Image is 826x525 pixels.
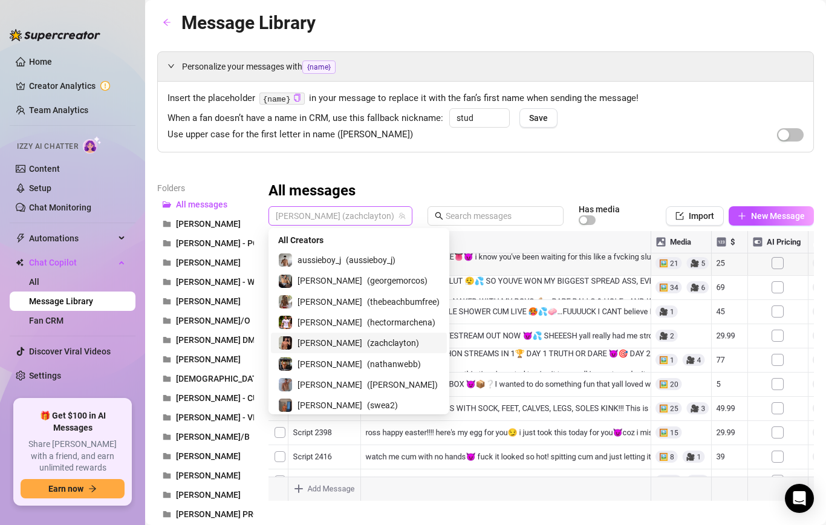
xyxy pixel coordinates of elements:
[675,212,684,220] span: import
[579,206,620,213] article: Has media
[29,347,111,356] a: Discover Viral Videos
[163,297,171,305] span: folder
[276,207,405,225] span: Zach (zachclayton)
[176,490,241,500] span: [PERSON_NAME]
[163,413,171,422] span: folder
[279,399,292,412] img: Wayne
[157,233,254,253] button: [PERSON_NAME] - POLICE
[176,509,293,519] span: [PERSON_NAME] PROMPT VIP
[367,357,421,371] span: ( nathanwebb )
[157,253,254,272] button: [PERSON_NAME]
[157,408,254,427] button: [PERSON_NAME] - VIP WELCOME
[346,253,395,267] span: ( aussieboy_j )
[163,394,171,402] span: folder
[157,427,254,446] button: [PERSON_NAME]/B
[21,410,125,434] span: 🎁 Get $100 in AI Messages
[298,357,362,371] span: [PERSON_NAME]
[163,355,171,364] span: folder
[157,292,254,311] button: [PERSON_NAME]
[176,393,265,403] span: [PERSON_NAME] - CUM
[157,369,254,388] button: [DEMOGRAPHIC_DATA] - SEXTING SCRIPT
[88,484,97,493] span: arrow-right
[176,451,241,461] span: [PERSON_NAME]
[278,233,324,247] span: All Creators
[298,336,362,350] span: [PERSON_NAME]
[29,296,93,306] a: Message Library
[446,209,556,223] input: Search messages
[279,378,292,391] img: Joey
[279,357,292,371] img: Nathan
[181,8,316,37] article: Message Library
[176,374,337,383] span: [DEMOGRAPHIC_DATA] - SEXTING SCRIPT
[176,335,255,345] span: [PERSON_NAME] DM
[176,316,250,325] span: [PERSON_NAME]/O
[163,200,171,209] span: folder-open
[279,275,292,288] img: George
[435,212,443,220] span: search
[367,295,440,308] span: ( thebeachbumfree )
[176,471,241,480] span: [PERSON_NAME]
[729,206,814,226] button: New Message
[16,233,25,243] span: thunderbolt
[367,378,438,391] span: ( [PERSON_NAME] )
[298,399,362,412] span: [PERSON_NAME]
[279,316,292,329] img: Hector
[157,214,254,233] button: [PERSON_NAME]
[176,432,250,442] span: [PERSON_NAME]/B
[293,94,301,102] span: copy
[157,446,254,466] button: [PERSON_NAME]
[157,272,254,292] button: [PERSON_NAME] - WELCOME
[176,238,276,248] span: [PERSON_NAME] - POLICE
[176,200,227,209] span: All messages
[29,76,126,96] a: Creator Analytics exclamation-circle
[182,60,804,74] span: Personalize your messages with
[666,206,724,226] button: Import
[785,484,814,513] div: Open Intercom Messenger
[176,219,241,229] span: [PERSON_NAME]
[163,239,171,247] span: folder
[519,108,558,128] button: Save
[279,295,292,308] img: Nathaniel
[29,316,63,325] a: Fan CRM
[176,412,303,422] span: [PERSON_NAME] - VIP WELCOME
[398,212,406,220] span: team
[163,491,171,499] span: folder
[163,336,171,344] span: folder
[293,94,301,103] button: Click to Copy
[157,504,254,524] button: [PERSON_NAME] PROMPT VIP
[163,374,171,383] span: folder
[157,466,254,485] button: [PERSON_NAME]
[163,258,171,267] span: folder
[29,229,115,248] span: Automations
[29,277,39,287] a: All
[21,479,125,498] button: Earn nowarrow-right
[279,253,292,267] img: aussieboy_j
[167,62,175,70] span: expanded
[163,432,171,441] span: folder
[176,296,241,306] span: [PERSON_NAME]
[10,29,100,41] img: logo-BBDzfeDw.svg
[48,484,83,494] span: Earn now
[176,354,241,364] span: [PERSON_NAME]
[176,277,288,287] span: [PERSON_NAME] - WELCOME
[29,57,52,67] a: Home
[689,211,714,221] span: Import
[163,452,171,460] span: folder
[157,350,254,369] button: [PERSON_NAME]
[163,278,171,286] span: folder
[158,52,813,81] div: Personalize your messages with{name}
[163,471,171,480] span: folder
[29,253,115,272] span: Chat Copilot
[29,105,88,115] a: Team Analytics
[29,183,51,193] a: Setup
[21,439,125,474] span: Share [PERSON_NAME] with a friend, and earn unlimited rewards
[157,195,254,214] button: All messages
[157,181,254,195] article: Folders
[268,181,356,201] h3: All messages
[298,316,362,329] span: [PERSON_NAME]
[157,311,254,330] button: [PERSON_NAME]/O
[367,336,419,350] span: ( zachclayton )
[29,203,91,212] a: Chat Monitoring
[298,378,362,391] span: [PERSON_NAME]
[298,253,341,267] span: aussieboy_j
